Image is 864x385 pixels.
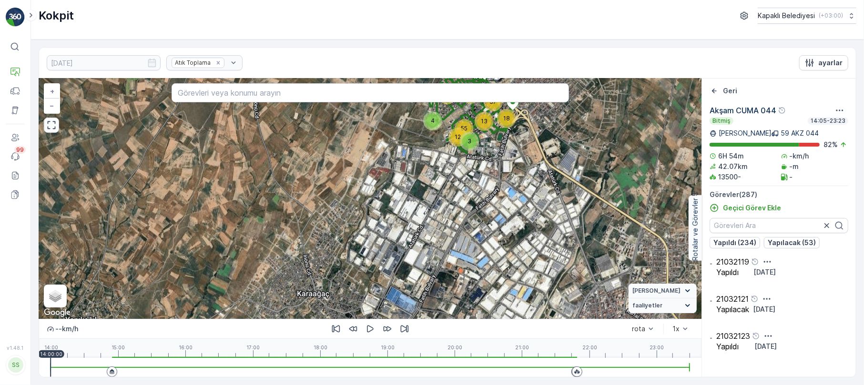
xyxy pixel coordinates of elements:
input: Görevleri veya konumu arayın [172,83,569,102]
input: Görevleri Ara [710,218,848,233]
p: [DATE] [753,305,775,314]
a: Uzaklaştır [45,99,59,113]
span: faaliyetler [632,302,662,309]
div: Yardım Araç İkonu [751,258,759,266]
p: Yapıldı [716,268,739,276]
p: 14:00 [44,345,58,350]
p: 23:00 [650,345,664,350]
a: Bu bölgeyi Google Haritalar'da açın (yeni pencerede açılır) [41,306,73,319]
p: 15:00 [112,345,125,350]
div: 4 [423,111,442,130]
p: Akşam CUMA 044 [710,105,776,116]
p: 19:00 [381,345,395,350]
div: Yardım Araç İkonu [778,107,786,114]
p: - [710,260,712,267]
p: [DATE] [753,267,776,277]
span: 4 [431,117,435,124]
p: Bitmiş [712,117,732,125]
p: 21032119 [716,257,749,266]
span: 12 [455,133,461,140]
p: [PERSON_NAME] [719,128,772,138]
a: Layers [45,286,66,306]
p: 21032121 [716,295,749,303]
p: - [790,172,793,182]
p: 18:00 [314,345,327,350]
p: -- km/h [55,324,78,334]
p: 16:00 [179,345,193,350]
div: 3 [460,132,479,151]
p: Görevler ( 287 ) [710,190,848,199]
p: Geri [723,86,737,96]
p: Yapılacak [716,305,749,314]
p: -m [790,162,799,171]
div: SS [8,357,23,373]
p: 14:00:00 [40,351,62,357]
span: + [50,87,54,95]
input: dd/mm/yyyy [47,55,161,70]
p: 21032123 [716,332,750,340]
p: Yapılacak (53) [768,238,816,247]
summary: [PERSON_NAME] [629,284,697,298]
img: Google [41,306,73,319]
p: Yapıldı (234) [713,238,756,247]
p: [DATE] [754,342,777,351]
div: 1x [672,325,680,333]
p: 6H 54m [718,151,744,161]
span: 55 [461,125,468,132]
button: Yapıldı (234) [710,237,760,248]
span: − [50,101,55,109]
p: 99 [16,146,24,154]
p: - [710,297,712,305]
p: 82 % [823,140,838,149]
div: Yardım Araç İkonu [752,332,760,340]
p: Geçici Görev Ekle [723,203,781,213]
div: 12 [448,128,468,147]
p: Kapaklı Belediyesi [758,11,815,20]
button: Kapaklı Belediyesi(+03:00) [758,8,856,24]
div: 55 [455,119,474,138]
div: 13 [475,112,494,131]
p: ( +03:00 ) [819,12,843,20]
p: 13500- [718,172,741,182]
a: 99 [6,147,25,166]
button: ayarlar [799,55,848,70]
p: 20:00 [447,345,462,350]
span: v 1.48.1 [6,345,25,351]
p: 59 AKZ 044 [781,128,819,138]
div: 18 [497,109,516,128]
p: -km/h [790,151,809,161]
p: Rotalar ve Görevler [691,198,700,261]
img: logo [6,8,25,27]
span: 18 [503,115,510,122]
p: ayarlar [818,58,843,68]
button: SS [6,353,25,377]
p: Yapıldı [716,342,739,351]
p: 17:00 [246,345,260,350]
a: Geçici Görev Ekle [710,203,781,213]
a: Geri [710,86,737,96]
p: 14:05-23:23 [810,117,846,125]
span: 3 [468,138,471,145]
button: Yapılacak (53) [764,237,820,248]
summary: faaliyetler [629,298,697,313]
div: Yardım Araç İkonu [751,295,758,303]
p: 22:00 [582,345,597,350]
span: [PERSON_NAME] [632,287,681,295]
p: Kokpit [39,8,74,23]
span: 13 [481,118,488,125]
p: - [710,334,712,342]
a: Yakınlaştır [45,84,59,99]
p: 42.07km [718,162,748,171]
div: rota [632,325,645,333]
p: 21:00 [515,345,529,350]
